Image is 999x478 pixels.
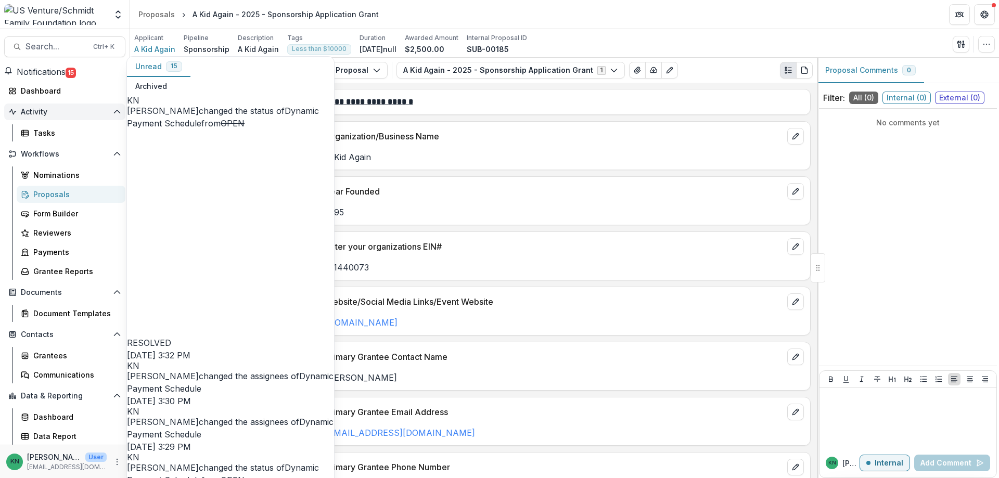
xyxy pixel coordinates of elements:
button: edit [787,404,804,420]
button: More [111,456,123,468]
p: Internal Proposal ID [467,33,527,43]
button: Bold [825,373,837,385]
p: Filter: [823,92,845,104]
span: [PERSON_NAME] [127,462,199,473]
p: Description [238,33,274,43]
p: changed the assignees of [127,370,334,395]
button: Get Help [974,4,995,25]
button: Open Contacts [4,326,125,343]
div: Katrina Nelson [10,458,19,465]
span: Activity [21,108,109,117]
a: Data Report [17,428,125,445]
p: Pipeline [184,33,209,43]
button: Open Workflows [4,146,125,162]
div: Tasks [33,127,117,138]
span: 0 [907,67,911,74]
button: Align Left [948,373,960,385]
button: Heading 2 [902,373,914,385]
span: Workflows [21,150,109,159]
p: [PERSON_NAME] [27,451,81,462]
button: Open Documents [4,284,125,301]
p: Internal [875,459,903,468]
button: edit [787,183,804,200]
p: Primary Grantee Contact Name [325,351,783,363]
div: Payments [33,247,117,257]
p: A Kid Again [238,44,279,55]
s: OPEN [221,118,245,128]
div: Proposals [138,9,175,20]
p: [DATE] 3:32 PM [127,349,334,361]
p: [DATE] 3:30 PM [127,395,334,407]
p: $2,500.00 [405,44,444,55]
span: All ( 0 ) [849,92,878,104]
a: [EMAIL_ADDRESS][DOMAIN_NAME] [325,428,475,438]
button: Ordered List [932,373,945,385]
a: Grantee Reports [17,263,125,280]
a: Proposals [134,7,179,22]
a: Document Templates [17,305,125,322]
button: PDF view [796,62,813,79]
a: Tasks [17,124,125,141]
div: Grantee Reports [33,266,117,277]
p: [DATE] 3:29 PM [127,441,334,453]
span: Internal ( 0 ) [882,92,931,104]
a: Grantees [17,347,125,364]
button: Edit as form [661,62,678,79]
p: User [85,453,107,462]
div: Ctrl + K [91,41,117,53]
span: [PERSON_NAME] [127,371,199,381]
button: A Kid Again - 2025 - Sponsorship Application Grant1 [396,62,625,79]
a: A Kid Again [134,44,175,55]
button: Bullet List [917,373,930,385]
p: Year Founded [325,185,783,198]
p: SUB-00185 [467,44,509,55]
div: A Kid Again - 2025 - Sponsorship Application Grant [193,9,379,20]
span: Contacts [21,330,109,339]
div: Dashboard [21,85,117,96]
button: Heading 1 [886,373,899,385]
button: Unread [127,57,190,77]
p: Primary Grantee Phone Number [325,461,783,473]
a: Payments [17,243,125,261]
p: Enter your organizations EIN# [325,240,783,253]
div: Form Builder [33,208,117,219]
div: Katrina Nelson [127,361,334,370]
span: RESOLVED [127,338,171,348]
p: Website/Social Media Links/Event Website [325,295,783,308]
div: Data Report [33,431,117,442]
button: Add Comment [914,455,990,471]
p: [PERSON_NAME] [842,458,860,469]
button: Italicize [855,373,868,385]
p: 1995 [325,206,804,218]
p: Primary Grantee Email Address [325,406,783,418]
span: Less than $10000 [292,45,347,53]
a: Communications [17,366,125,383]
img: US Venture/Schmidt Family Foundation logo [4,4,107,25]
button: Align Center [964,373,976,385]
p: [PERSON_NAME] [325,371,804,384]
button: edit [787,293,804,310]
p: [EMAIL_ADDRESS][DOMAIN_NAME] [27,462,107,472]
p: changed the status of from [127,105,334,349]
button: Underline [840,373,852,385]
a: Reviewers [17,224,125,241]
button: Notifications15 [4,66,76,78]
button: View Attached Files [629,62,646,79]
div: Reviewers [33,227,117,238]
div: Dashboard [33,411,117,422]
button: Strike [871,373,883,385]
div: Katrina Nelson [828,460,836,466]
div: Communications [33,369,117,380]
div: Katrina Nelson [127,453,334,461]
button: Align Right [979,373,991,385]
a: Dashboard [17,408,125,425]
button: Proposal Comments [817,58,924,83]
button: edit [787,459,804,475]
button: Search... [4,36,125,57]
button: Proposal [316,62,388,79]
a: [DOMAIN_NAME] [325,317,398,328]
div: Katrina Nelson [127,96,334,105]
button: Plaintext view [780,62,797,79]
span: 15 [66,68,76,78]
